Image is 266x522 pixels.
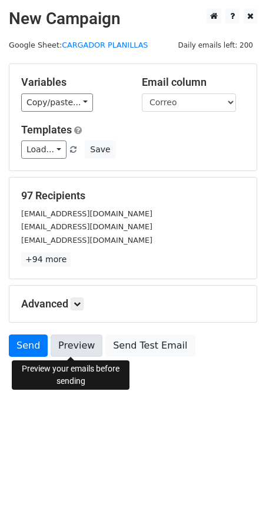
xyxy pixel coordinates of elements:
[142,76,245,89] h5: Email column
[21,76,124,89] h5: Variables
[21,252,71,267] a: +94 more
[9,41,148,49] small: Google Sheet:
[21,236,152,245] small: [EMAIL_ADDRESS][DOMAIN_NAME]
[21,222,152,231] small: [EMAIL_ADDRESS][DOMAIN_NAME]
[12,360,129,390] div: Preview your emails before sending
[21,123,72,136] a: Templates
[174,41,257,49] a: Daily emails left: 200
[21,140,66,159] a: Load...
[62,41,148,49] a: CARGADOR PLANILLAS
[21,209,152,218] small: [EMAIL_ADDRESS][DOMAIN_NAME]
[174,39,257,52] span: Daily emails left: 200
[21,93,93,112] a: Copy/paste...
[9,334,48,357] a: Send
[85,140,115,159] button: Save
[207,466,266,522] iframe: Chat Widget
[9,9,257,29] h2: New Campaign
[51,334,102,357] a: Preview
[21,297,245,310] h5: Advanced
[207,466,266,522] div: Widget de chat
[105,334,195,357] a: Send Test Email
[21,189,245,202] h5: 97 Recipients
